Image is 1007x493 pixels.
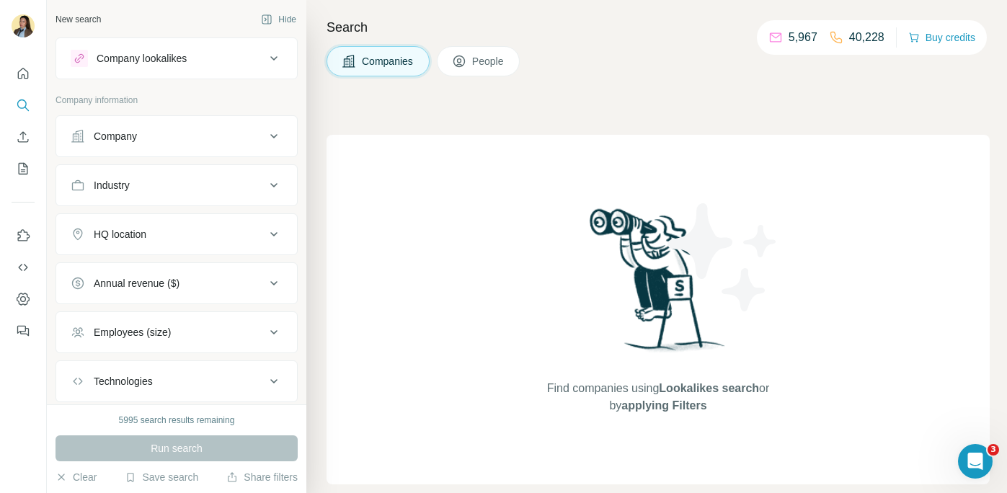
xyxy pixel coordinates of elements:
button: Use Surfe API [12,254,35,280]
button: Technologies [56,364,297,399]
iframe: Intercom live chat [958,444,993,479]
button: Enrich CSV [12,124,35,150]
button: Save search [125,470,198,484]
p: 40,228 [849,29,884,46]
span: People [472,54,505,68]
div: Technologies [94,374,153,388]
div: Industry [94,178,130,192]
button: Hide [251,9,306,30]
span: applying Filters [621,399,706,412]
button: Feedback [12,318,35,344]
button: Search [12,92,35,118]
div: Employees (size) [94,325,171,339]
img: Surfe Illustration - Stars [658,192,788,322]
p: 5,967 [789,29,817,46]
button: HQ location [56,217,297,252]
button: Company lookalikes [56,41,297,76]
div: Company [94,129,137,143]
h4: Search [327,17,990,37]
span: Find companies using or by [543,380,773,414]
p: Company information [56,94,298,107]
span: Companies [362,54,414,68]
div: New search [56,13,101,26]
button: Industry [56,168,297,203]
button: Share filters [226,470,298,484]
div: 5995 search results remaining [119,414,235,427]
div: HQ location [94,227,146,241]
button: Company [56,119,297,154]
button: Use Surfe on LinkedIn [12,223,35,249]
button: Buy credits [908,27,975,48]
button: Employees (size) [56,315,297,350]
div: Company lookalikes [97,51,187,66]
button: Quick start [12,61,35,86]
span: Lookalikes search [659,382,759,394]
img: Surfe Illustration - Woman searching with binoculars [583,205,733,365]
button: Annual revenue ($) [56,266,297,301]
div: Annual revenue ($) [94,276,179,290]
span: 3 [988,444,999,456]
button: Clear [56,470,97,484]
button: My lists [12,156,35,182]
img: Avatar [12,14,35,37]
button: Dashboard [12,286,35,312]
